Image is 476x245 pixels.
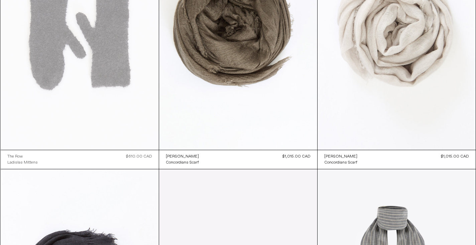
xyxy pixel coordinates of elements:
[166,154,199,160] a: [PERSON_NAME]
[7,160,38,166] div: Ladislas Mittens
[324,154,357,160] div: [PERSON_NAME]
[282,154,311,160] div: $1,015.00 CAD
[324,154,357,160] a: [PERSON_NAME]
[7,154,23,160] div: The Row
[441,154,469,160] div: $1,015.00 CAD
[324,160,357,166] a: Concordians Scarf
[166,154,199,160] div: [PERSON_NAME]
[7,160,38,166] a: Ladislas Mittens
[324,160,357,166] div: Concordians Scarf
[166,160,199,166] a: Concordians Scarf
[166,160,199,166] div: Concordians Scarf
[126,154,152,160] div: $610.00 CAD
[7,154,38,160] a: The Row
